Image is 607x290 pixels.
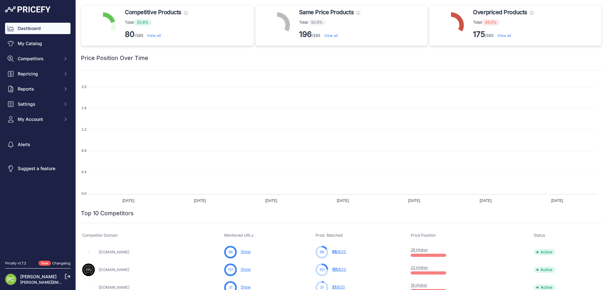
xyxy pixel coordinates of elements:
a: View all [324,33,338,38]
button: Settings [5,98,71,110]
div: Pricefy v1.7.2 [5,261,26,266]
tspan: [DATE] [551,198,563,203]
span: Prod. Matched [316,233,343,238]
a: 22 Higher [411,265,428,270]
a: 28 Higher [411,247,428,252]
span: Reports [18,86,59,92]
span: Overpriced Products [473,8,527,17]
span: New [39,261,51,266]
span: 50.9% [308,19,326,26]
span: Repricing [18,71,59,77]
img: Pricefy Logo [5,6,51,13]
tspan: 1.6 [82,106,86,110]
tspan: 0.0 [82,192,86,195]
a: [PERSON_NAME][EMAIL_ADDRESS][DOMAIN_NAME] [20,280,118,285]
span: 151 [332,267,337,272]
button: Competitors [5,53,71,64]
a: Suggest a feature [5,163,71,174]
a: Dashboard [5,23,71,34]
span: 45.5% [482,19,500,26]
tspan: [DATE] [122,198,134,203]
a: Alerts [5,139,71,150]
span: Active [534,249,555,255]
button: Repricing [5,68,71,80]
strong: 80 [125,30,135,39]
p: Total [125,19,188,26]
a: Show [241,249,251,254]
span: Competitors [18,56,59,62]
span: 151 [319,267,325,273]
span: 20.8% [134,19,152,26]
span: 98 [228,249,233,255]
h2: Price Position Over Time [81,54,148,62]
a: [DOMAIN_NAME] [99,285,129,290]
span: Status [534,233,545,238]
span: 31 [332,285,336,289]
span: Price Position [411,233,436,238]
tspan: [DATE] [480,198,492,203]
p: Total [299,19,360,26]
span: Competitive Products [125,8,181,17]
a: 98/620 [332,249,346,254]
p: /385 [473,29,533,39]
a: Show [241,285,251,289]
a: Show [241,267,251,272]
strong: 175 [473,30,485,39]
a: 151/620 [332,267,346,272]
p: Total [473,19,533,26]
strong: 196 [299,30,312,39]
p: /385 [125,29,188,39]
span: 98 [320,249,324,255]
a: [DOMAIN_NAME] [99,250,129,254]
tspan: 0.8 [82,149,86,152]
span: 98 [332,249,337,254]
a: View all [147,33,161,38]
tspan: 2.0 [82,85,86,89]
a: [DOMAIN_NAME] [99,267,129,272]
button: Reports [5,83,71,95]
button: My Account [5,114,71,125]
a: My Catalog [5,38,71,49]
span: Monitored URLs [224,233,254,238]
a: [PERSON_NAME] [20,274,57,279]
span: Competitor Domain [82,233,118,238]
tspan: [DATE] [337,198,349,203]
h2: Top 10 Competitors [81,209,134,218]
span: Same Price Products [299,8,354,17]
a: View all [497,33,511,38]
span: Settings [18,101,59,107]
tspan: [DATE] [194,198,206,203]
span: 151 [228,267,233,273]
p: /385 [299,29,360,39]
a: Changelog [52,261,71,265]
a: 18 Higher [411,283,427,287]
tspan: 0.4 [82,170,86,174]
nav: Sidebar [5,23,71,253]
a: 31/620 [332,285,345,289]
tspan: [DATE] [265,198,277,203]
span: Active [534,267,555,273]
span: My Account [18,116,59,122]
tspan: 1.2 [82,127,86,131]
tspan: [DATE] [408,198,420,203]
